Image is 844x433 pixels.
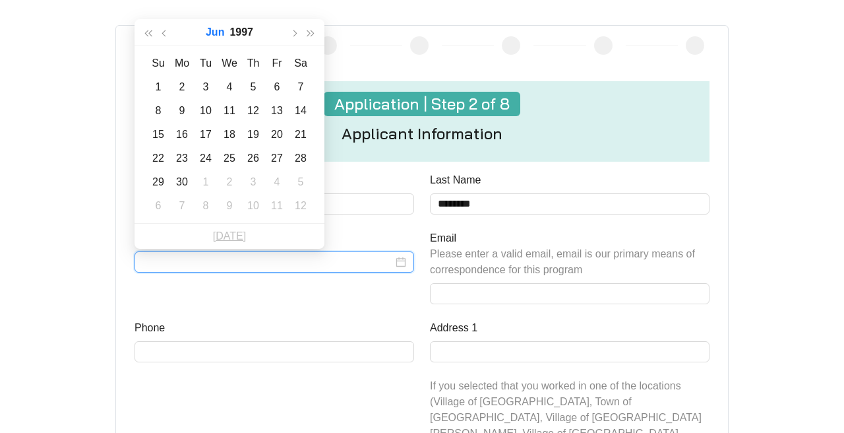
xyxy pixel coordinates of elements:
span: 7 [601,41,606,51]
div: 11 [269,198,285,214]
td: 1997-07-09 [218,194,241,218]
div: 14 [293,103,309,119]
div: 10 [245,198,261,214]
td: 1997-07-08 [194,194,218,218]
div: 12 [293,198,309,214]
td: 1997-07-03 [241,170,265,194]
label: Address 1 [430,320,477,336]
div: 8 [198,198,214,214]
td: 1997-06-16 [170,123,194,147]
div: 23 [174,150,190,166]
th: Tu [194,51,218,75]
div: 22 [150,150,166,166]
div: 1 [150,79,166,95]
div: 21 [293,127,309,143]
div: 17 [198,127,214,143]
td: 1997-06-11 [218,99,241,123]
td: 1997-06-18 [218,123,241,147]
div: 28 [293,150,309,166]
td: 1997-07-12 [289,194,313,218]
div: 25 [222,150,237,166]
td: 1997-07-06 [146,194,170,218]
td: 1997-06-08 [146,99,170,123]
input: Phone [135,341,414,362]
th: Su [146,51,170,75]
div: 13 [269,103,285,119]
div: 27 [269,150,285,166]
div: 4 [269,174,285,190]
div: 1 [198,174,214,190]
h4: Application | Step 2 of 8 [324,92,520,116]
td: 1997-07-02 [218,170,241,194]
div: 10 [198,103,214,119]
input: Date of Birth [142,254,393,270]
div: 20 [269,127,285,143]
td: 1997-07-11 [265,194,289,218]
td: 1997-06-21 [289,123,313,147]
div: 24 [198,150,214,166]
div: 2 [174,79,190,95]
div: 6 [269,79,285,95]
td: 1997-06-15 [146,123,170,147]
div: 8 [150,103,166,119]
button: 1997 [229,19,253,46]
td: 1997-07-05 [289,170,313,194]
td: 1997-06-07 [289,75,313,99]
span: 4 [325,41,330,51]
div: 7 [293,79,309,95]
span: 5 [417,41,422,51]
span: 8 [692,41,698,51]
td: 1997-07-04 [265,170,289,194]
input: Last Name [430,193,709,215]
td: 1997-06-14 [289,99,313,123]
div: 18 [222,127,237,143]
td: 1997-06-25 [218,147,241,170]
span: Please enter a valid email, email is our primary means of correspondence for this program [430,248,695,275]
div: 9 [222,198,237,214]
div: 5 [293,174,309,190]
td: 1997-06-28 [289,147,313,170]
td: 1997-06-03 [194,75,218,99]
td: 1997-06-24 [194,147,218,170]
div: 16 [174,127,190,143]
td: 1997-06-29 [146,170,170,194]
td: 1997-06-30 [170,170,194,194]
td: 1997-06-19 [241,123,265,147]
td: 1997-06-12 [241,99,265,123]
div: 30 [174,174,190,190]
div: 15 [150,127,166,143]
a: [DATE] [213,230,246,242]
td: 1997-07-01 [194,170,218,194]
th: Mo [170,51,194,75]
td: 1997-06-04 [218,75,241,99]
div: 9 [174,103,190,119]
th: Sa [289,51,313,75]
div: 6 [150,198,166,214]
td: 1997-06-27 [265,147,289,170]
span: 6 [508,41,514,51]
td: 1997-06-17 [194,123,218,147]
div: 29 [150,174,166,190]
td: 1997-06-09 [170,99,194,123]
input: Address 1 [430,341,709,362]
td: 1997-06-23 [170,147,194,170]
div: 2 [222,174,237,190]
div: 26 [245,150,261,166]
div: 11 [222,103,237,119]
th: Fr [265,51,289,75]
label: Last Name [430,172,481,188]
div: 7 [174,198,190,214]
td: 1997-06-20 [265,123,289,147]
h4: Applicant Information [342,124,502,143]
td: 1997-06-26 [241,147,265,170]
div: 3 [245,174,261,190]
div: 5 [245,79,261,95]
td: 1997-06-01 [146,75,170,99]
th: We [218,51,241,75]
div: 3 [198,79,214,95]
td: 1997-06-05 [241,75,265,99]
th: Th [241,51,265,75]
td: 1997-06-13 [265,99,289,123]
span: Email [430,230,709,278]
div: 4 [222,79,237,95]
